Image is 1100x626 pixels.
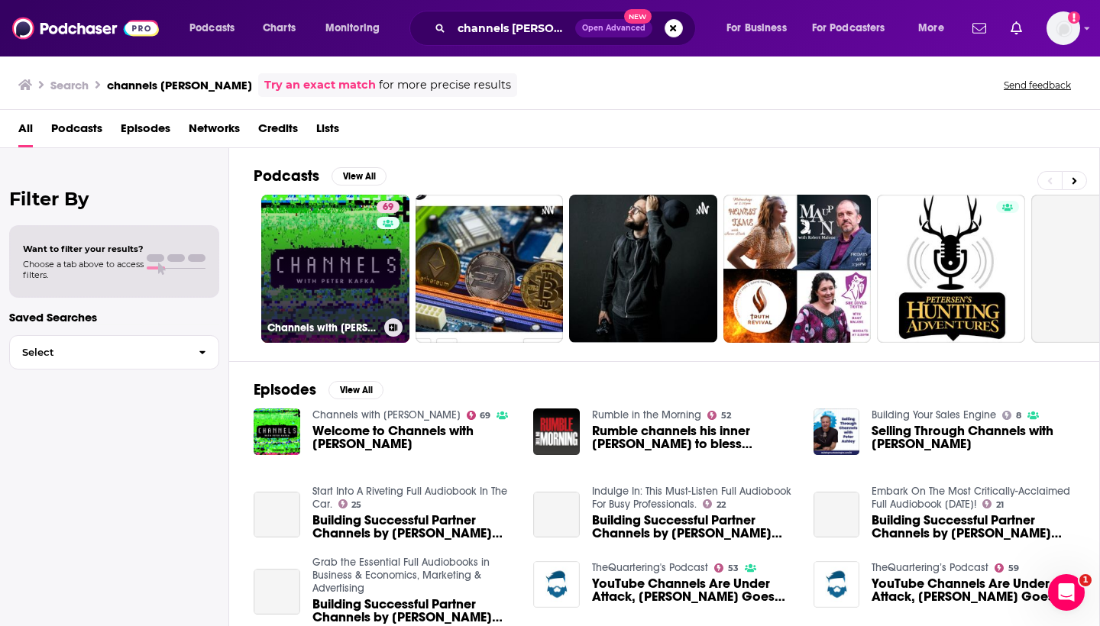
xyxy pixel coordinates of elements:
[814,561,860,608] img: YouTube Channels Are Under Attack, Peter Pan Goes Woke, Teacher Forces Child To Transition and mo...
[312,514,516,540] a: Building Successful Partner Channels by Hans Peter Bech
[533,561,580,608] img: YouTube Channels Are Under Attack, Peter Pan Goes Woke, Teacher Forces Child To Transition and mo...
[312,424,516,450] span: Welcome to Channels with [PERSON_NAME]
[351,502,361,508] span: 25
[254,408,300,455] img: Welcome to Channels with Peter Kafka
[254,569,300,615] a: Building Successful Partner Channels by Hans Peter Bech
[966,15,992,41] a: Show notifications dropdown
[23,259,144,280] span: Choose a tab above to access filters.
[726,18,787,39] span: For Business
[316,116,339,147] a: Lists
[872,514,1075,540] span: Building Successful Partner Channels by [PERSON_NAME] [PERSON_NAME]
[814,408,860,455] img: Selling Through Channels with Peter Ashley
[592,485,791,511] a: Indulge In: This Must-Listen Full Audiobook For Busy Professionals.
[50,78,89,92] h3: Search
[264,76,376,94] a: Try an exact match
[592,561,708,574] a: TheQuartering's Podcast
[714,563,739,573] a: 53
[51,116,102,147] a: Podcasts
[872,577,1075,603] a: YouTube Channels Are Under Attack, Peter Pan Goes Woke, Teacher Forces Child To Transition and mo...
[338,499,362,508] a: 25
[121,116,170,147] span: Episodes
[312,598,516,624] span: Building Successful Partner Channels by [PERSON_NAME] [PERSON_NAME]
[254,166,319,186] h2: Podcasts
[10,347,186,357] span: Select
[1068,11,1080,24] svg: Add a profile image
[717,502,726,508] span: 22
[312,514,516,540] span: Building Successful Partner Channels by [PERSON_NAME] [PERSON_NAME]
[802,16,907,40] button: open menu
[995,563,1019,573] a: 59
[312,408,461,421] a: Channels with Peter Kafka
[312,424,516,450] a: Welcome to Channels with Peter Kafka
[982,499,1004,508] a: 21
[332,167,387,186] button: View All
[533,408,580,455] a: Rumble channels his inner Peter Popoff to bless Buster Cherry
[812,18,885,39] span: For Podcasters
[383,200,393,215] span: 69
[315,16,400,40] button: open menu
[254,166,387,186] a: PodcastsView All
[467,411,491,420] a: 69
[872,514,1075,540] a: Building Successful Partner Channels by Hans Peter Bech
[254,492,300,538] a: Building Successful Partner Channels by Hans Peter Bech
[624,9,652,24] span: New
[996,502,1004,508] span: 21
[254,380,383,399] a: EpisodesView All
[592,408,701,421] a: Rumble in the Morning
[1005,15,1028,41] a: Show notifications dropdown
[575,19,652,37] button: Open AdvancedNew
[23,244,144,254] span: Want to filter your results?
[1047,11,1080,45] button: Show profile menu
[267,321,378,334] h3: Channels with [PERSON_NAME]
[918,18,944,39] span: More
[703,499,726,508] a: 22
[872,561,988,574] a: TheQuartering’s Podcast
[312,598,516,624] a: Building Successful Partner Channels by Hans Peter Bech
[1002,411,1021,420] a: 8
[263,18,296,39] span: Charts
[592,514,795,540] a: Building Successful Partner Channels by Hans Peter Bech
[18,116,33,147] span: All
[258,116,298,147] a: Credits
[261,195,409,343] a: 69Channels with [PERSON_NAME]
[582,24,645,32] span: Open Advanced
[312,556,490,595] a: Grab the Essential Full Audiobooks in Business & Economics, Marketing & Advertising
[814,492,860,538] a: Building Successful Partner Channels by Hans Peter Bech
[1079,574,1092,586] span: 1
[377,201,400,213] a: 69
[9,335,219,369] button: Select
[872,424,1075,450] a: Selling Through Channels with Peter Ashley
[592,424,795,450] span: Rumble channels his inner [PERSON_NAME] to bless [PERSON_NAME]
[872,424,1075,450] span: Selling Through Channels with [PERSON_NAME]
[253,16,305,40] a: Charts
[254,380,316,399] h2: Episodes
[872,485,1070,511] a: Embark On The Most Critically-Acclaimed Full Audiobook Today!
[12,14,159,43] a: Podchaser - Follow, Share and Rate Podcasts
[707,411,731,420] a: 52
[533,492,580,538] a: Building Successful Partner Channels by Hans Peter Bech
[728,565,739,572] span: 53
[592,514,795,540] span: Building Successful Partner Channels by [PERSON_NAME] [PERSON_NAME]
[379,76,511,94] span: for more precise results
[9,310,219,324] p: Saved Searches
[1047,11,1080,45] span: Logged in as rpearson
[107,78,252,92] h3: channels [PERSON_NAME]
[328,381,383,399] button: View All
[907,16,963,40] button: open menu
[179,16,254,40] button: open menu
[1016,412,1021,419] span: 8
[480,412,490,419] span: 69
[1048,574,1085,611] iframe: Intercom live chat
[716,16,806,40] button: open menu
[189,116,240,147] a: Networks
[721,412,731,419] span: 52
[424,11,710,46] div: Search podcasts, credits, & more...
